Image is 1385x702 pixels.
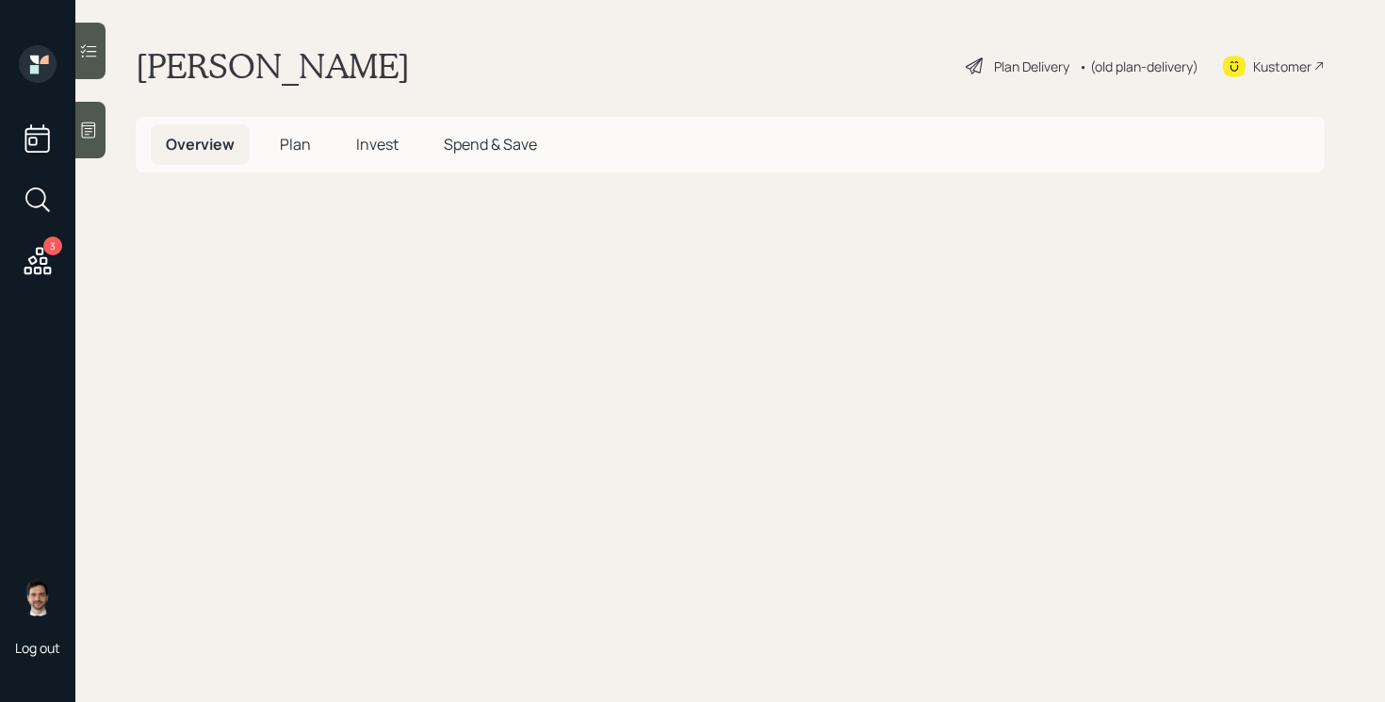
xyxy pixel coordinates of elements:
[1253,57,1312,76] div: Kustomer
[19,579,57,616] img: jonah-coleman-headshot.png
[356,134,399,155] span: Invest
[1079,57,1198,76] div: • (old plan-delivery)
[15,639,60,657] div: Log out
[136,45,410,87] h1: [PERSON_NAME]
[994,57,1069,76] div: Plan Delivery
[444,134,537,155] span: Spend & Save
[43,237,62,255] div: 3
[166,134,235,155] span: Overview
[280,134,311,155] span: Plan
